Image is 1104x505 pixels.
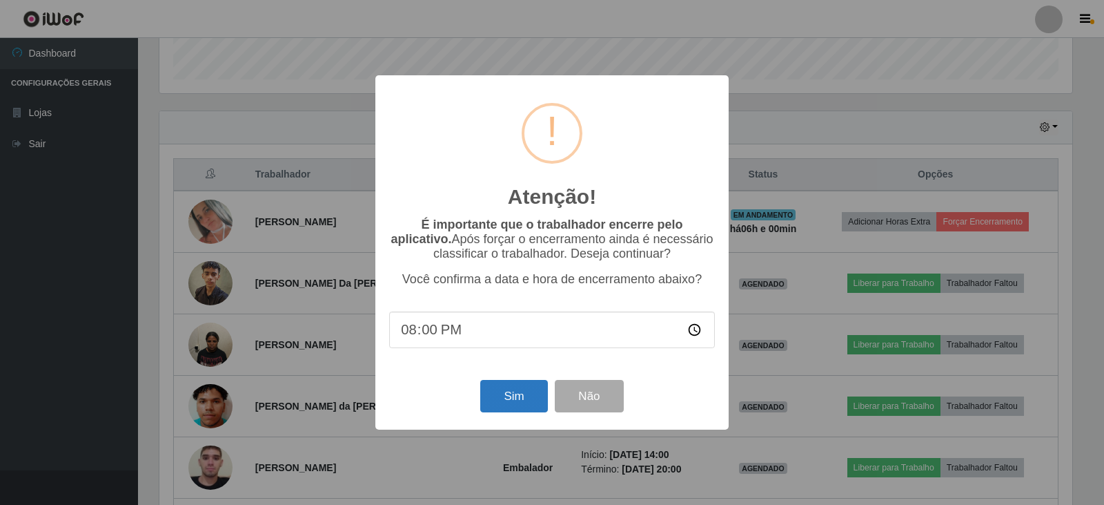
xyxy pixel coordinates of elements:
[389,272,715,287] p: Você confirma a data e hora de encerramento abaixo?
[391,218,682,246] b: É importante que o trabalhador encerre pelo aplicativo.
[480,380,547,412] button: Sim
[389,218,715,261] p: Após forçar o encerramento ainda é necessário classificar o trabalhador. Deseja continuar?
[555,380,623,412] button: Não
[508,184,596,209] h2: Atenção!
